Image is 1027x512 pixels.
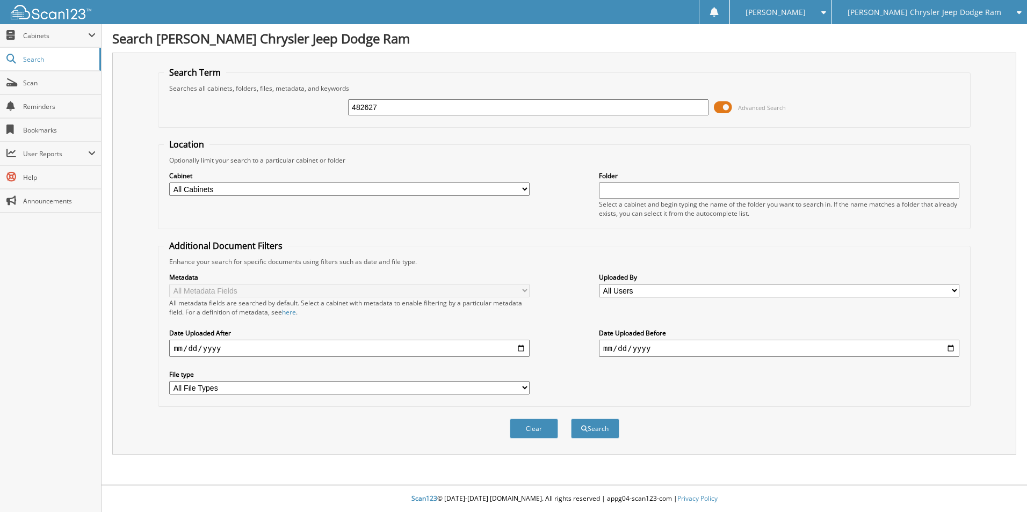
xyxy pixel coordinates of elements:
[169,328,530,338] label: Date Uploaded After
[746,9,806,16] span: [PERSON_NAME]
[169,298,530,317] div: All metadata fields are searched by default. Select a cabinet with metadata to enable filtering b...
[164,257,965,266] div: Enhance your search for specific documents using filters such as date and file type.
[848,9,1001,16] span: [PERSON_NAME] Chrysler Jeep Dodge Ram
[677,494,718,503] a: Privacy Policy
[23,31,88,40] span: Cabinets
[282,308,296,317] a: here
[23,149,88,158] span: User Reports
[23,126,96,135] span: Bookmarks
[510,419,558,438] button: Clear
[11,5,91,19] img: scan123-logo-white.svg
[169,370,530,379] label: File type
[23,102,96,111] span: Reminders
[23,78,96,87] span: Scan
[169,340,530,357] input: start
[23,196,96,206] span: Announcements
[102,486,1027,512] div: © [DATE]-[DATE] [DOMAIN_NAME]. All rights reserved | appg04-scan123-com |
[599,171,959,180] label: Folder
[164,156,965,165] div: Optionally limit your search to a particular cabinet or folder
[112,30,1016,47] h1: Search [PERSON_NAME] Chrysler Jeep Dodge Ram
[411,494,437,503] span: Scan123
[23,55,94,64] span: Search
[599,340,959,357] input: end
[599,328,959,338] label: Date Uploaded Before
[164,84,965,93] div: Searches all cabinets, folders, files, metadata, and keywords
[169,273,530,282] label: Metadata
[599,273,959,282] label: Uploaded By
[169,171,530,180] label: Cabinet
[571,419,619,438] button: Search
[973,460,1027,512] iframe: Chat Widget
[738,104,786,112] span: Advanced Search
[164,240,288,252] legend: Additional Document Filters
[599,200,959,218] div: Select a cabinet and begin typing the name of the folder you want to search in. If the name match...
[164,67,226,78] legend: Search Term
[23,173,96,182] span: Help
[164,138,209,150] legend: Location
